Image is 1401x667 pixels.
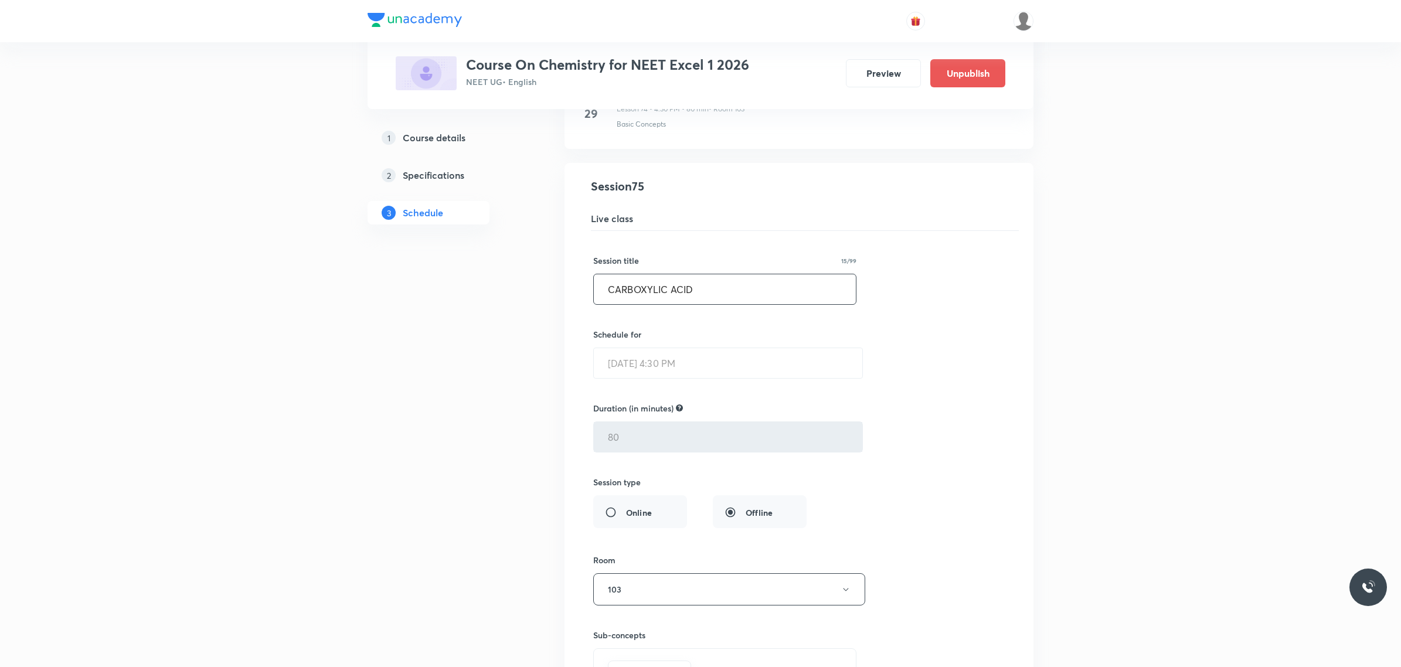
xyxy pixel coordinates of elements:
div: Not allow to edit for recorded type class [676,403,683,413]
img: UNACADEMY [1014,11,1033,31]
img: Company Logo [368,13,462,27]
p: NEET UG • English [466,76,749,88]
p: Lesson 74 • 4:30 PM • 80 min [617,104,709,114]
img: 3CEAC2E4-5E59-44A5-80F4-5E81ACD48FD5_plus.png [396,56,457,90]
p: 2 [382,168,396,182]
h3: Course On Chemistry for NEET Excel 1 2026 [466,56,749,73]
a: Company Logo [368,13,462,30]
h5: Live class [591,212,1019,226]
button: 103 [593,573,865,605]
input: 80 [594,422,862,452]
h6: Sub-concepts [593,629,856,641]
button: avatar [906,12,925,30]
h6: Session type [593,476,641,488]
h5: Schedule [403,206,443,220]
p: 15/99 [841,258,856,264]
h4: Session 75 [591,178,1019,195]
a: 2Specifications [368,164,527,187]
img: avatar [910,16,921,26]
h6: Schedule for [593,328,856,341]
p: 1 [382,131,396,145]
h5: Course details [403,131,465,145]
img: ttu [1361,580,1375,594]
h6: Duration (in minutes) [593,402,674,414]
h5: Specifications [403,168,464,182]
h6: Room [593,554,616,566]
input: A great title is short, clear and descriptive [594,274,856,304]
p: • Room 103 [709,104,744,114]
button: Preview [846,59,921,87]
button: Unpublish [930,59,1005,87]
p: Basic Concepts [617,119,666,130]
p: 3 [382,206,396,220]
h4: 29 [579,105,603,122]
a: 1Course details [368,126,527,149]
h6: Session title [593,254,639,267]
